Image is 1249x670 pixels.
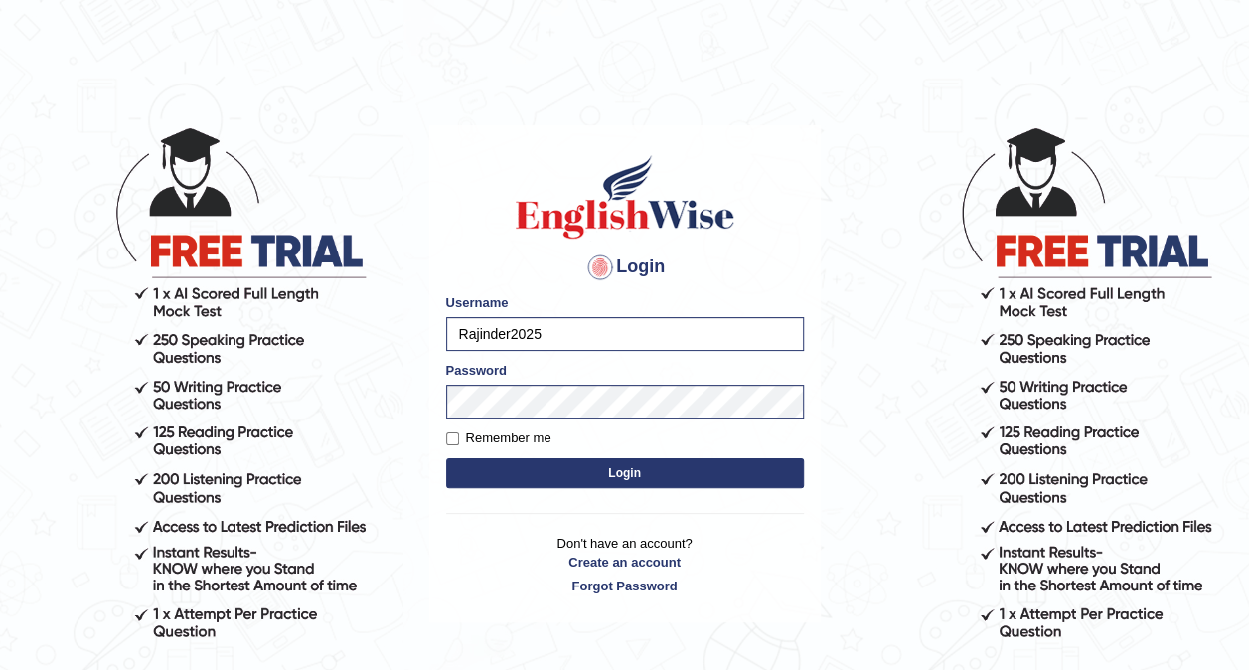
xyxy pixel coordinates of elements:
[446,534,804,595] p: Don't have an account?
[446,293,509,312] label: Username
[446,251,804,283] h4: Login
[446,553,804,572] a: Create an account
[446,432,459,445] input: Remember me
[446,458,804,488] button: Login
[446,361,507,380] label: Password
[446,428,551,448] label: Remember me
[512,152,738,242] img: Logo of English Wise sign in for intelligent practice with AI
[446,577,804,595] a: Forgot Password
